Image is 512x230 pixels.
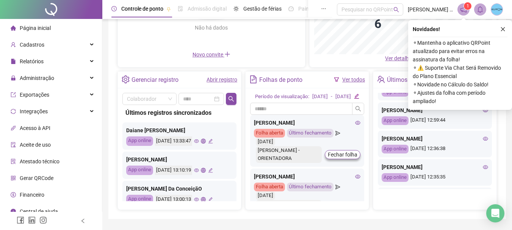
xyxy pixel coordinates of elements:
span: search [355,106,361,112]
div: [DATE] 12:35:35 [382,173,488,182]
a: Ver detalhes down [385,55,421,61]
div: [PERSON_NAME] Da ConceiçãO [126,185,233,193]
span: ⚬ Ajustes da folha com período ampliado! [413,89,507,105]
span: lock [11,75,16,81]
span: file-text [249,75,257,83]
div: App online [382,116,409,125]
span: api [11,125,16,131]
span: bell [477,6,484,13]
span: Integrações [20,108,48,114]
span: file-done [178,6,183,11]
span: Novidades ! [413,25,440,33]
span: left [80,218,86,224]
div: App online [382,173,409,182]
span: edit [208,139,213,144]
div: App online [126,136,153,146]
span: Financeiro [20,192,44,198]
span: filter [334,77,339,82]
span: [PERSON_NAME] - ORIENTADORA [408,5,453,14]
div: [PERSON_NAME] [382,163,488,171]
span: Central de ajuda [20,208,58,214]
div: Folhas de ponto [259,74,302,86]
span: team [377,75,385,83]
div: App online [126,166,153,175]
span: Aceite de uso [20,142,51,148]
span: sun [233,6,239,11]
span: search [393,7,399,13]
div: [DATE] [256,191,275,200]
span: Fechar folha [328,150,357,159]
div: [DATE] 12:59:44 [382,116,488,125]
div: Folha aberta [254,129,285,138]
span: export [11,92,16,97]
span: home [11,25,16,31]
div: [DATE] [256,138,275,146]
a: Abrir registro [207,77,237,83]
span: edit [208,168,213,173]
div: App online [126,195,153,204]
div: Último fechamento [287,183,334,191]
sup: 1 [464,2,471,10]
span: Atestado técnico [20,158,59,164]
span: ellipsis [321,6,326,11]
span: Administração [20,75,54,81]
div: [DATE] [335,93,351,101]
span: ⚬ Novidade no Cálculo do Saldo! [413,80,507,89]
span: eye [483,164,488,170]
span: Painel do DP [298,6,328,12]
span: eye [483,108,488,113]
div: [DATE] [312,93,328,101]
span: instagram [39,216,47,224]
span: solution [11,159,16,164]
div: Últimos registros sincronizados [387,74,471,86]
span: audit [11,142,16,147]
span: Exportações [20,92,49,98]
span: eye [483,136,488,141]
span: linkedin [28,216,36,224]
div: Últimos registros sincronizados [125,108,233,117]
span: Gestão de férias [243,6,282,12]
span: sync [11,109,16,114]
div: Não há dados [177,23,246,32]
div: [PERSON_NAME] [254,119,360,127]
span: plus [224,51,230,57]
span: Cadastros [20,42,44,48]
span: global [201,197,206,202]
span: eye [355,120,360,125]
div: [DATE] 13:33:47 [155,136,192,146]
div: [PERSON_NAME] - ORIENTADORA [256,200,322,217]
span: global [201,139,206,144]
div: Gerenciar registro [132,74,178,86]
span: Ver detalhes [385,55,414,61]
span: eye [194,197,199,202]
div: [PERSON_NAME] [382,106,488,114]
span: file [11,59,16,64]
img: 27113 [491,4,503,15]
div: App online [382,145,409,153]
span: Novo convite [193,52,230,58]
button: Fechar folha [325,150,360,159]
span: send [335,129,340,138]
span: dollar [11,192,16,197]
div: [DATE] 13:10:19 [155,166,192,175]
span: Página inicial [20,25,51,31]
span: Admissão digital [188,6,227,12]
div: Open Intercom Messenger [486,204,504,222]
div: - [331,93,332,101]
div: Daiane [PERSON_NAME] [126,126,233,135]
span: edit [208,197,213,202]
span: send [335,183,340,191]
a: Ver todos [342,77,365,83]
span: Acesso à API [20,125,50,131]
span: user-add [11,42,16,47]
span: 1 [467,3,469,9]
div: [PERSON_NAME] [254,172,360,181]
span: notification [460,6,467,13]
div: [PERSON_NAME] [126,155,233,164]
span: dashboard [288,6,294,11]
span: close [500,27,506,32]
span: ⚬ ⚠️ Suporte Via Chat Será Removido do Plano Essencial [413,64,507,80]
span: ⚬ Mantenha o aplicativo QRPoint atualizado para evitar erros na assinatura da folha! [413,39,507,64]
span: eye [355,174,360,179]
span: facebook [17,216,24,224]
